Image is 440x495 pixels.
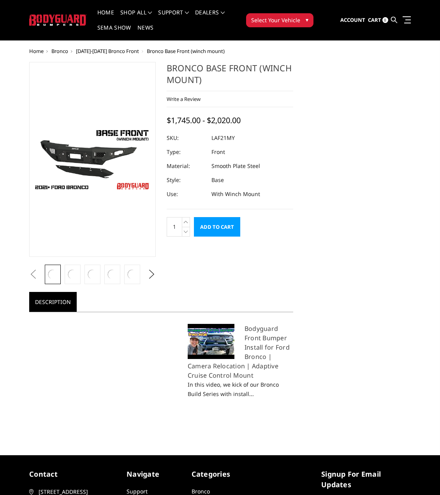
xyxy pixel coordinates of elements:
[246,13,313,27] button: Select Your Vehicle
[211,131,235,145] dd: LAF21MY
[195,10,225,25] a: Dealers
[158,10,189,25] a: Support
[51,48,68,55] a: Bronco
[211,145,225,159] dd: Front
[29,292,77,312] a: Description
[87,267,98,282] img: Bronco Base Front (winch mount)
[147,48,225,55] span: Bronco Base Front (winch mount)
[211,159,260,173] dd: Smooth Plate Steel
[368,10,388,31] a: Cart 0
[188,380,293,399] p: In this video, we kick of our Bronco Build Series with install...
[368,16,381,23] span: Cart
[192,488,210,495] a: Bronco
[167,95,201,103] a: Write a Review
[167,145,206,159] dt: Type:
[76,48,139,55] a: [DATE]-[DATE] Bronco Front
[306,16,308,24] span: ▾
[32,125,153,194] img: Freedom Series - Bronco Base Front Bumper
[188,324,293,380] h5: Bodyguard Front Bumper Install for Ford Bronco | Camera Relocation | Adaptive Cruise Control Mount
[137,25,153,40] a: News
[29,469,119,479] h5: contact
[29,14,86,26] img: BODYGUARD BUMPERS
[192,469,249,479] h5: Categories
[127,488,148,495] a: Support
[188,324,293,399] a: Bodyguard Front Bumper Install for Ford Bronco | Camera Relocation | Adaptive Cruise Control Moun...
[47,267,58,282] img: Freedom Series - Bronco Base Front Bumper
[211,173,224,187] dd: Base
[29,62,156,257] a: Freedom Series - Bronco Base Front Bumper
[120,10,152,25] a: shop all
[188,324,234,359] img: default.jpg
[167,173,206,187] dt: Style:
[167,159,206,173] dt: Material:
[167,115,241,126] span: $1,745.00 - $2,020.00
[146,269,158,280] button: Next
[127,267,138,282] img: Bronco Base Front (winch mount)
[29,48,44,55] a: Home
[167,187,206,201] dt: Use:
[321,469,411,490] h5: signup for email updates
[340,16,365,23] span: Account
[167,131,206,145] dt: SKU:
[107,267,118,282] img: Bronco Base Front (winch mount)
[27,269,39,280] button: Previous
[127,469,184,479] h5: Navigate
[382,17,388,23] span: 0
[167,62,293,91] h1: Bronco Base Front (winch mount)
[97,25,131,40] a: SEMA Show
[340,10,365,31] a: Account
[251,16,300,24] span: Select Your Vehicle
[67,267,78,282] img: Bronco Base Front (winch mount)
[211,187,260,201] dd: With Winch Mount
[97,10,114,25] a: Home
[194,217,240,237] input: Add to Cart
